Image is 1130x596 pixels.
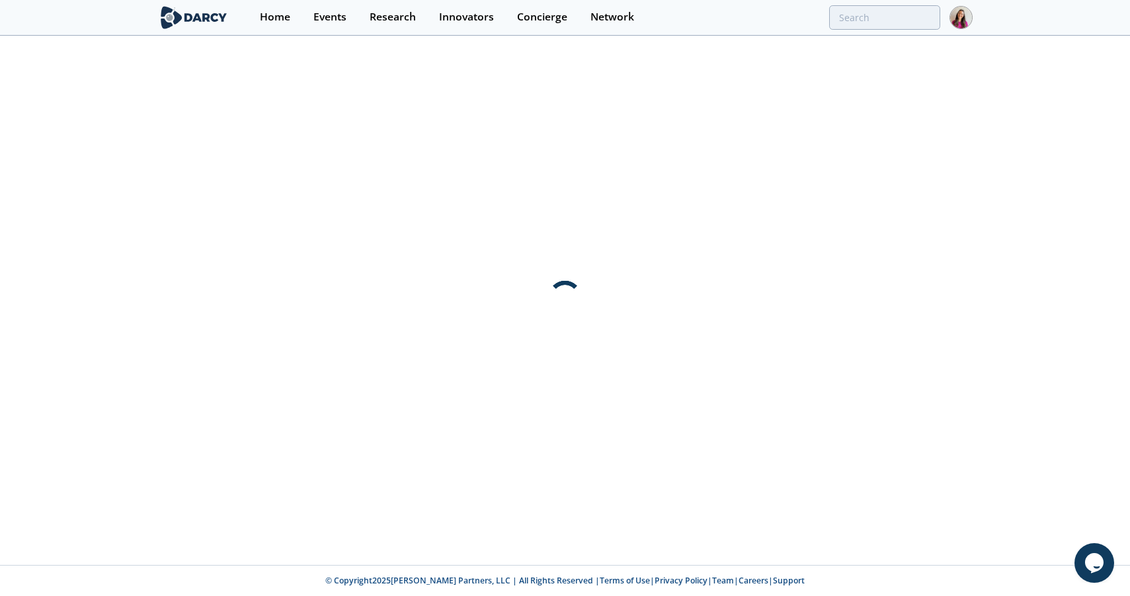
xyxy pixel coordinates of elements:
[517,12,567,22] div: Concierge
[260,12,290,22] div: Home
[370,12,416,22] div: Research
[655,575,707,586] a: Privacy Policy
[76,575,1055,587] p: © Copyright 2025 [PERSON_NAME] Partners, LLC | All Rights Reserved | | | | |
[158,6,230,29] img: logo-wide.svg
[949,6,973,29] img: Profile
[712,575,734,586] a: Team
[773,575,805,586] a: Support
[600,575,650,586] a: Terms of Use
[590,12,634,22] div: Network
[313,12,346,22] div: Events
[1074,543,1117,583] iframe: chat widget
[739,575,768,586] a: Careers
[439,12,494,22] div: Innovators
[829,5,940,30] input: Advanced Search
